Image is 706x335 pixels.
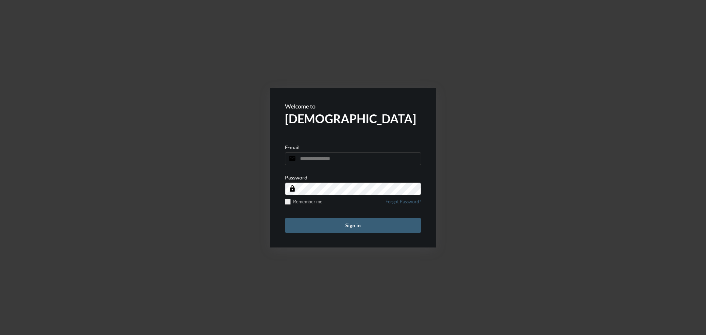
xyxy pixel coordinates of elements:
[285,103,421,110] p: Welcome to
[285,144,300,150] p: E-mail
[285,111,421,126] h2: [DEMOGRAPHIC_DATA]
[285,218,421,233] button: Sign in
[285,174,307,181] p: Password
[385,199,421,209] a: Forgot Password?
[285,199,322,204] label: Remember me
